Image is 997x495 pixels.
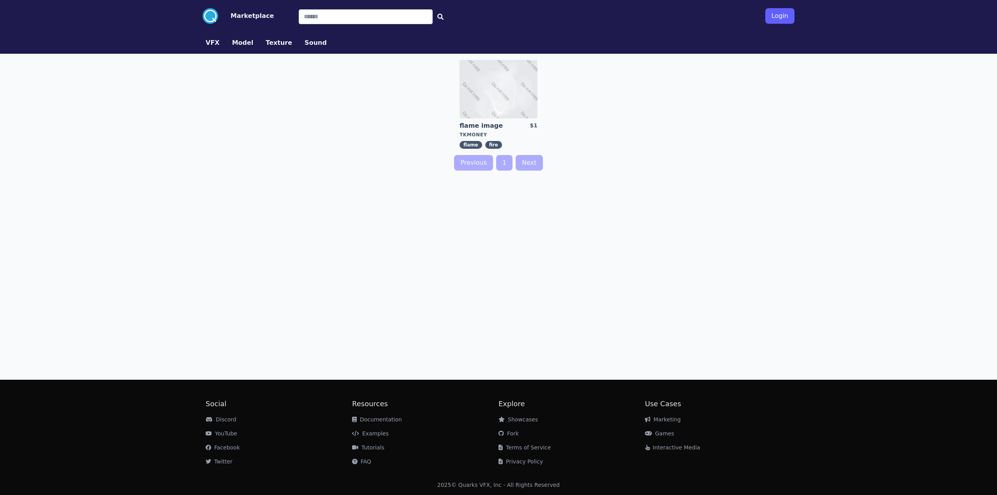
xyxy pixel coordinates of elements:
a: Facebook [206,444,240,451]
a: Texture [259,38,298,48]
a: Next [516,155,543,171]
span: fire [485,141,502,149]
button: Marketplace [231,11,274,21]
a: 1 [496,155,513,171]
a: Twitter [206,458,233,465]
button: Login [765,8,794,24]
a: Login [765,5,794,27]
a: Privacy Policy [498,458,543,465]
h2: Resources [352,398,498,409]
h2: Social [206,398,352,409]
a: VFX [199,38,226,48]
a: Fork [498,430,519,437]
button: Model [232,38,254,48]
input: Search [299,9,433,24]
a: Marketing [645,416,681,423]
button: VFX [206,38,220,48]
button: Sound [305,38,327,48]
a: Games [645,430,674,437]
a: Showcases [498,416,538,423]
a: Marketplace [218,11,274,21]
a: Terms of Service [498,444,551,451]
div: 2025 © Quarks VFX, Inc - All Rights Reserved [437,481,560,489]
a: Tutorials [352,444,384,451]
button: Texture [266,38,292,48]
img: imgAlt [460,60,537,118]
div: $1 [530,122,537,130]
a: FAQ [352,458,371,465]
h2: Explore [498,398,645,409]
div: tkmoney [460,132,537,138]
a: Sound [298,38,333,48]
a: Documentation [352,416,402,423]
span: flame [460,141,482,149]
a: Previous [454,155,493,171]
a: Discord [206,416,236,423]
a: flame image [460,122,516,130]
h2: Use Cases [645,398,791,409]
a: YouTube [206,430,237,437]
a: Interactive Media [645,444,700,451]
a: Examples [352,430,389,437]
a: Model [226,38,260,48]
